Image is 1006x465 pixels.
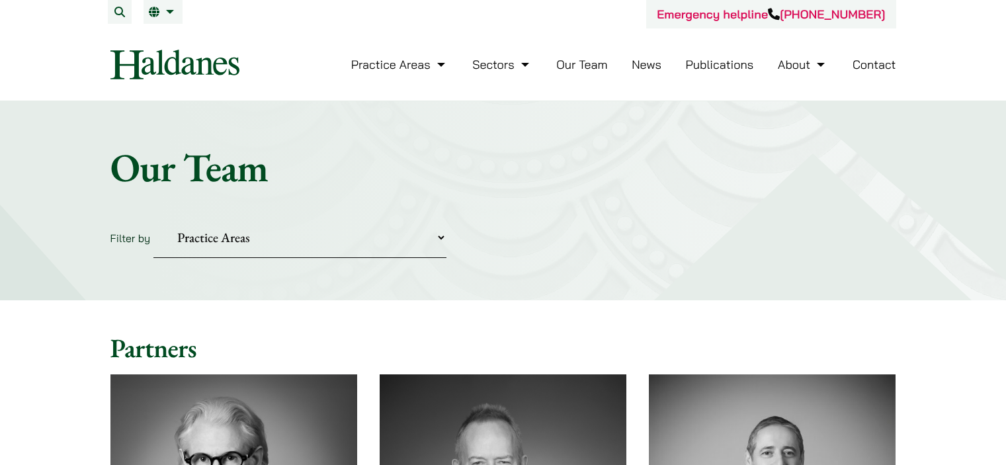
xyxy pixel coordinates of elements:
label: Filter by [110,232,151,245]
a: News [632,57,661,72]
a: Our Team [556,57,607,72]
h1: Our Team [110,144,896,191]
a: Sectors [472,57,532,72]
h2: Partners [110,332,896,364]
a: EN [149,7,177,17]
a: Emergency helpline[PHONE_NUMBER] [657,7,885,22]
a: Practice Areas [351,57,448,72]
img: Logo of Haldanes [110,50,239,79]
a: Contact [853,57,896,72]
a: Publications [686,57,754,72]
a: About [778,57,828,72]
